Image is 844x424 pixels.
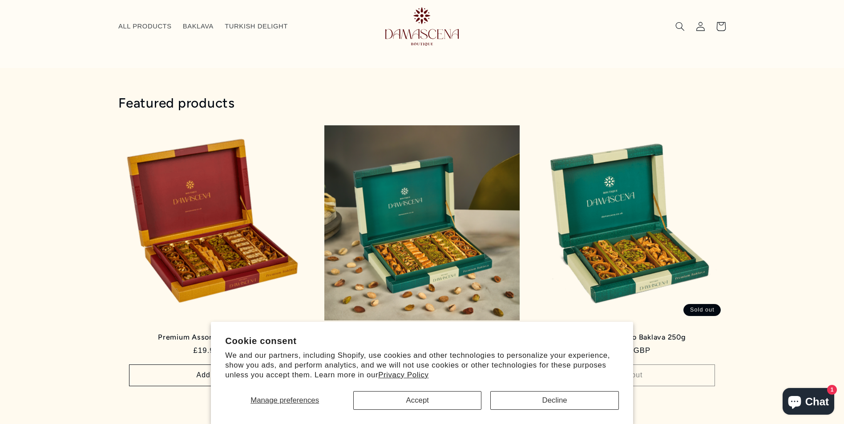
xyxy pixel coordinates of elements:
[370,4,475,49] a: Damascena Boutique
[177,16,219,36] a: BAKLAVA
[490,391,618,410] button: Decline
[385,7,459,46] img: Damascena Boutique
[250,396,319,404] span: Manage preferences
[225,336,619,346] h2: Cookie consent
[780,388,837,417] inbox-online-store-chat: Shopify online store chat
[670,16,690,36] summary: Search
[113,16,177,36] a: ALL PRODUCTS
[183,22,214,31] span: BAKLAVA
[225,351,619,380] p: We and our partners, including Shopify, use cookies and other technologies to personalize your ex...
[219,16,294,36] a: TURKISH DELIGHT
[353,391,481,410] button: Accept
[378,371,428,379] a: Privacy Policy
[118,95,726,112] h2: Featured products
[225,391,344,410] button: Manage preferences
[540,333,716,342] a: Premium Pistachio Baklava 250g
[129,364,303,386] button: Add to cart
[128,333,304,342] a: Premium Assorted Baklava 450g
[118,22,172,31] span: ALL PRODUCTS
[225,22,288,31] span: TURKISH DELIGHT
